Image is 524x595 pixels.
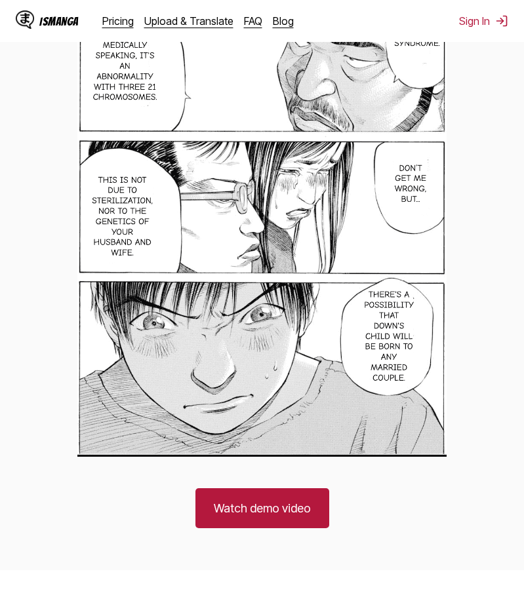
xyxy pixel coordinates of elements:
[195,488,329,528] a: Watch demo video
[144,14,233,28] a: Upload & Translate
[244,14,262,28] a: FAQ
[459,14,508,28] button: Sign In
[495,14,508,28] img: Sign out
[16,10,34,29] img: IsManga Logo
[102,14,134,28] a: Pricing
[39,15,79,28] div: IsManga
[273,14,294,28] a: Blog
[16,10,102,31] a: IsManga LogoIsManga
